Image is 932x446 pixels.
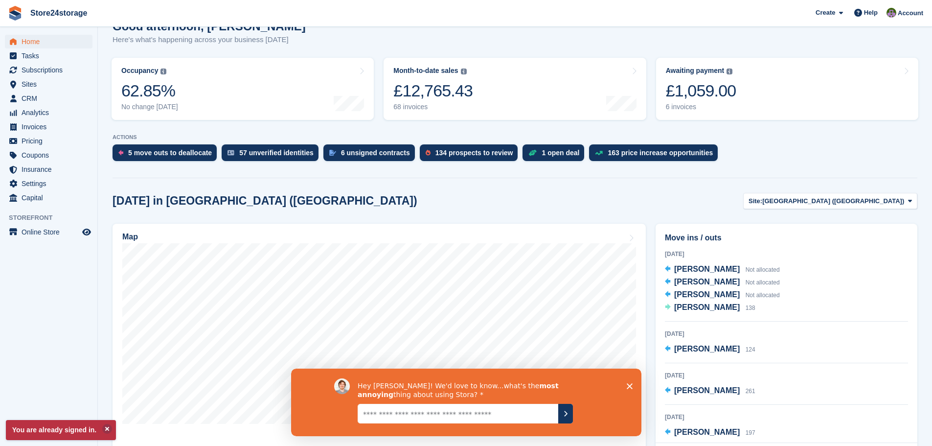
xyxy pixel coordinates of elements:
p: ACTIONS [113,134,917,141]
div: 5 move outs to deallocate [128,149,212,157]
div: [DATE] [665,413,908,422]
div: 57 unverified identities [239,149,314,157]
span: [PERSON_NAME] [674,290,740,299]
span: 124 [746,346,755,353]
a: 163 price increase opportunities [589,144,723,166]
span: [PERSON_NAME] [674,345,740,353]
span: Site: [749,196,762,206]
img: icon-info-grey-7440780725fd019a000dd9b08b2336e03edf1995a4989e88bcd33f0948082b44.svg [461,69,467,74]
span: Storefront [9,213,97,223]
div: 6 unsigned contracts [341,149,410,157]
div: [DATE] [665,371,908,380]
a: menu [5,77,92,91]
div: 134 prospects to review [435,149,513,157]
a: Awaiting payment £1,059.00 6 invoices [656,58,918,120]
span: Invoices [22,120,80,134]
span: [PERSON_NAME] [674,265,740,273]
span: Coupons [22,148,80,162]
h2: Map [122,233,138,241]
a: menu [5,35,92,48]
a: [PERSON_NAME] 138 [665,302,755,314]
span: Subscriptions [22,63,80,77]
span: 197 [746,429,755,436]
div: Month-to-date sales [393,67,458,75]
h2: [DATE] in [GEOGRAPHIC_DATA] ([GEOGRAPHIC_DATA]) [113,194,417,208]
a: [PERSON_NAME] 124 [665,343,755,356]
a: menu [5,106,92,119]
div: 62.85% [121,81,178,101]
span: Account [898,8,923,18]
a: menu [5,191,92,205]
p: Here's what's happening across your business [DATE] [113,34,306,46]
img: contract_signature_icon-13c848040528278c33f63329250d36e43548de30e8caae1d1a13099fd9432cc5.svg [329,150,336,156]
a: 5 move outs to deallocate [113,144,222,166]
a: menu [5,134,92,148]
a: [PERSON_NAME] Not allocated [665,276,780,289]
a: menu [5,177,92,190]
div: [DATE] [665,250,908,258]
span: [PERSON_NAME] [674,428,740,436]
img: move_outs_to_deallocate_icon-f764333ba52eb49d3ac5e1228854f67142a1ed5810a6f6cc68b1a99e826820c5.svg [118,150,123,156]
a: menu [5,225,92,239]
a: 57 unverified identities [222,144,323,166]
a: [PERSON_NAME] Not allocated [665,263,780,276]
img: deal-1b604bf984904fb50ccaf53a9ad4b4a5d6e5aea283cecdc64d6e3604feb123c2.svg [528,149,537,156]
img: icon-info-grey-7440780725fd019a000dd9b08b2336e03edf1995a4989e88bcd33f0948082b44.svg [727,69,732,74]
span: [PERSON_NAME] [674,278,740,286]
div: Awaiting payment [666,67,725,75]
span: Sites [22,77,80,91]
a: menu [5,63,92,77]
span: Create [816,8,835,18]
span: Insurance [22,163,80,176]
a: [PERSON_NAME] Not allocated [665,289,780,302]
a: menu [5,120,92,134]
span: Online Store [22,225,80,239]
span: [PERSON_NAME] [674,303,740,311]
a: 1 open deal [523,144,589,166]
a: [PERSON_NAME] 261 [665,385,755,398]
span: Not allocated [746,292,780,299]
a: menu [5,163,92,176]
a: Store24storage [26,5,91,21]
span: Help [864,8,878,18]
div: 6 invoices [666,103,736,111]
h2: Move ins / outs [665,232,908,244]
span: Analytics [22,106,80,119]
span: [PERSON_NAME] [674,386,740,395]
a: Month-to-date sales £12,765.43 68 invoices [384,58,646,120]
a: Preview store [81,226,92,238]
img: prospect-51fa495bee0391a8d652442698ab0144808aea92771e9ea1ae160a38d050c398.svg [426,150,431,156]
a: [PERSON_NAME] 197 [665,426,755,439]
span: CRM [22,92,80,105]
span: Pricing [22,134,80,148]
span: Not allocated [746,279,780,286]
span: [GEOGRAPHIC_DATA] ([GEOGRAPHIC_DATA]) [762,196,904,206]
div: No change [DATE] [121,103,178,111]
img: Jane Welch [887,8,896,18]
span: 261 [746,388,755,395]
iframe: Survey by David from Stora [291,369,641,436]
span: Home [22,35,80,48]
a: 6 unsigned contracts [323,144,420,166]
span: Settings [22,177,80,190]
img: price_increase_opportunities-93ffe204e8149a01c8c9dc8f82e8f89637d9d84a8eef4429ea346261dce0b2c0.svg [595,151,603,155]
button: Site: [GEOGRAPHIC_DATA] ([GEOGRAPHIC_DATA]) [743,193,917,209]
a: menu [5,92,92,105]
p: You are already signed in. [6,420,116,440]
a: 134 prospects to review [420,144,523,166]
span: Capital [22,191,80,205]
div: Occupancy [121,67,158,75]
img: icon-info-grey-7440780725fd019a000dd9b08b2336e03edf1995a4989e88bcd33f0948082b44.svg [160,69,166,74]
a: Occupancy 62.85% No change [DATE] [112,58,374,120]
div: 163 price increase opportunities [608,149,713,157]
img: verify_identity-adf6edd0f0f0b5bbfe63781bf79b02c33cf7c696d77639b501bdc392416b5a36.svg [227,150,234,156]
span: 138 [746,305,755,311]
div: [DATE] [665,329,908,338]
div: 1 open deal [542,149,579,157]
